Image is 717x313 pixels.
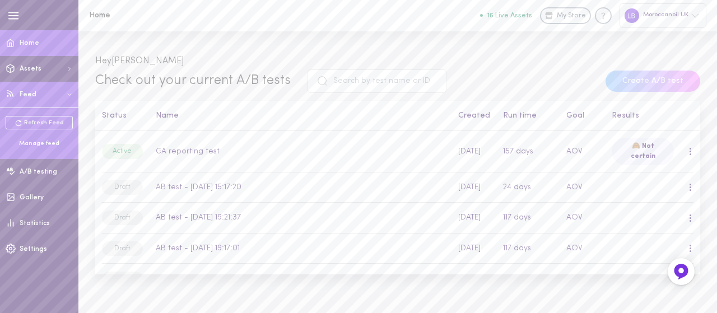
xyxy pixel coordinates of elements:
span: Gallery [20,194,44,201]
h1: Home [89,11,274,20]
td: 157 days [496,131,560,172]
td: [DATE] [451,131,496,172]
span: Hey [PERSON_NAME] [95,57,184,66]
a: Refresh Feed [6,116,73,129]
td: AOV [560,233,605,264]
div: Draft [102,272,143,286]
td: [DATE] [451,264,496,295]
td: AB test - [DATE] 15:17:20 [149,172,451,203]
div: Draft [102,180,143,194]
td: AB test - [DATE] 19:17:01 [149,233,451,264]
span: A/B testing [20,169,57,175]
img: Feedback Button [673,263,690,280]
td: AOV [560,203,605,233]
td: [DATE] [451,203,496,233]
td: [DATE] [451,233,496,264]
span: Check out your current A/B tests [95,74,291,87]
button: Create A/B test [606,71,700,92]
a: Create A/B test [606,77,700,85]
td: [DATE] [451,172,496,203]
button: 16 Live Assets [480,12,532,19]
th: Status [95,101,149,132]
div: Active [102,144,143,158]
span: Settings [20,246,47,253]
td: 117 days [496,203,560,233]
div: Manage feed [6,139,73,148]
a: 16 Live Assets [480,12,540,20]
td: AOV [560,172,605,203]
td: AB test - [DATE] 21:22:34 [149,264,451,295]
th: Run time [496,101,560,132]
span: My Store [557,11,586,21]
div: 🙈 Not certain [612,138,674,165]
span: Assets [20,66,41,72]
th: Results [605,101,680,132]
td: 117 days [496,233,560,264]
td: 24 days [496,172,560,203]
div: Knowledge center [595,7,612,24]
td: AB test - [DATE] 19:21:37 [149,203,451,233]
td: 122 days [496,264,560,295]
th: Goal [560,101,605,132]
div: Draft [102,241,143,256]
th: Created [451,101,496,132]
span: Statistics [20,220,50,227]
span: Feed [20,91,36,98]
div: Moroccanoil UK [620,3,706,27]
a: My Store [540,7,591,24]
input: Search by test name or ID [308,69,446,93]
div: Draft [102,211,143,225]
td: AOV [560,264,605,295]
th: Name [149,101,451,132]
span: Home [20,40,39,46]
td: GA reporting test [149,131,451,172]
td: AOV [560,131,605,172]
